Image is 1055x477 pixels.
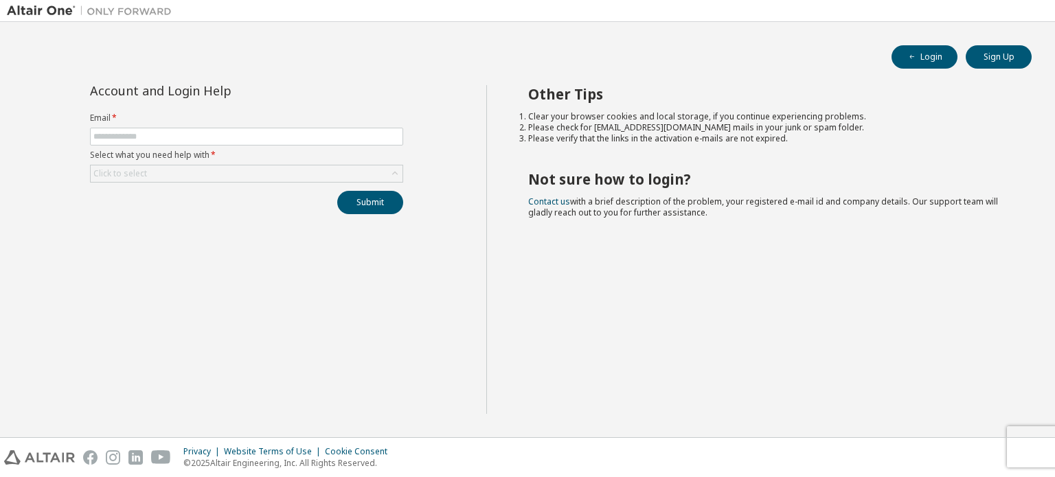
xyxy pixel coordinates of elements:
[128,450,143,465] img: linkedin.svg
[90,113,403,124] label: Email
[93,168,147,179] div: Click to select
[4,450,75,465] img: altair_logo.svg
[106,450,120,465] img: instagram.svg
[7,4,179,18] img: Altair One
[183,457,396,469] p: © 2025 Altair Engineering, Inc. All Rights Reserved.
[528,133,1008,144] li: Please verify that the links in the activation e-mails are not expired.
[528,122,1008,133] li: Please check for [EMAIL_ADDRESS][DOMAIN_NAME] mails in your junk or spam folder.
[151,450,171,465] img: youtube.svg
[90,85,341,96] div: Account and Login Help
[83,450,98,465] img: facebook.svg
[91,165,402,182] div: Click to select
[528,111,1008,122] li: Clear your browser cookies and local storage, if you continue experiencing problems.
[337,191,403,214] button: Submit
[325,446,396,457] div: Cookie Consent
[528,170,1008,188] h2: Not sure how to login?
[528,196,998,218] span: with a brief description of the problem, your registered e-mail id and company details. Our suppo...
[90,150,403,161] label: Select what you need help with
[966,45,1032,69] button: Sign Up
[224,446,325,457] div: Website Terms of Use
[183,446,224,457] div: Privacy
[892,45,957,69] button: Login
[528,85,1008,103] h2: Other Tips
[528,196,570,207] a: Contact us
